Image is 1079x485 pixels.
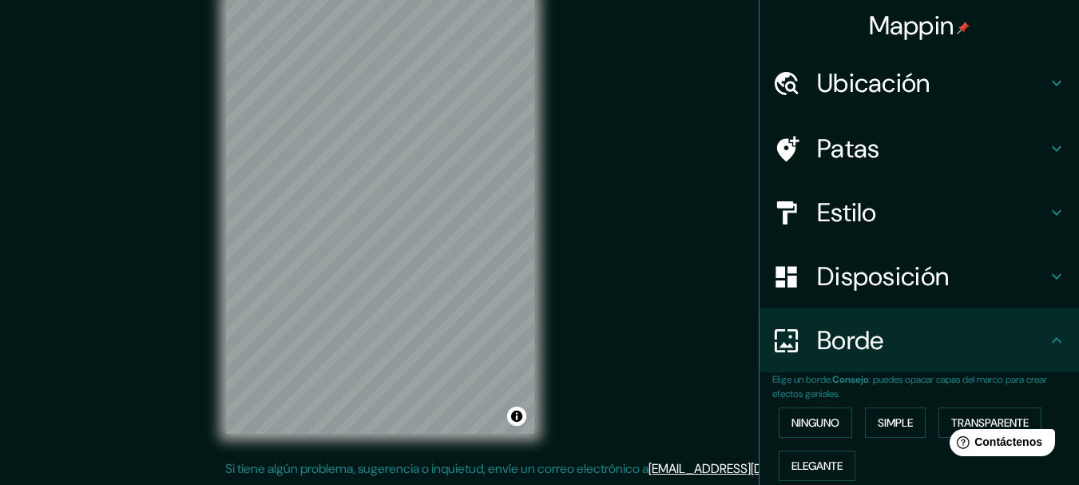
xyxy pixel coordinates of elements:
font: : puedes opacar capas del marco para crear efectos geniales. [772,373,1047,400]
button: Elegante [779,451,855,481]
iframe: Lanzador de widgets de ayuda [937,423,1061,467]
font: Elige un borde. [772,373,832,386]
font: Patas [817,132,880,165]
font: Simple [878,415,913,430]
button: Simple [865,407,926,438]
font: Transparente [951,415,1029,430]
font: Elegante [791,459,843,473]
button: Ninguno [779,407,852,438]
a: [EMAIL_ADDRESS][DOMAIN_NAME] [649,460,846,477]
font: Estilo [817,196,877,229]
button: Transparente [938,407,1041,438]
font: Borde [817,324,884,357]
font: Disposición [817,260,949,293]
font: Si tiene algún problema, sugerencia o inquietud, envíe un correo electrónico a [225,460,649,477]
div: Disposición [760,244,1079,308]
button: Activar o desactivar atribución [507,407,526,426]
font: Mappin [869,9,954,42]
div: Patas [760,117,1079,181]
div: Estilo [760,181,1079,244]
div: Ubicación [760,51,1079,115]
font: Consejo [832,373,869,386]
font: Ninguno [791,415,839,430]
div: Borde [760,308,1079,372]
font: Ubicación [817,66,930,100]
img: pin-icon.png [957,22,970,34]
